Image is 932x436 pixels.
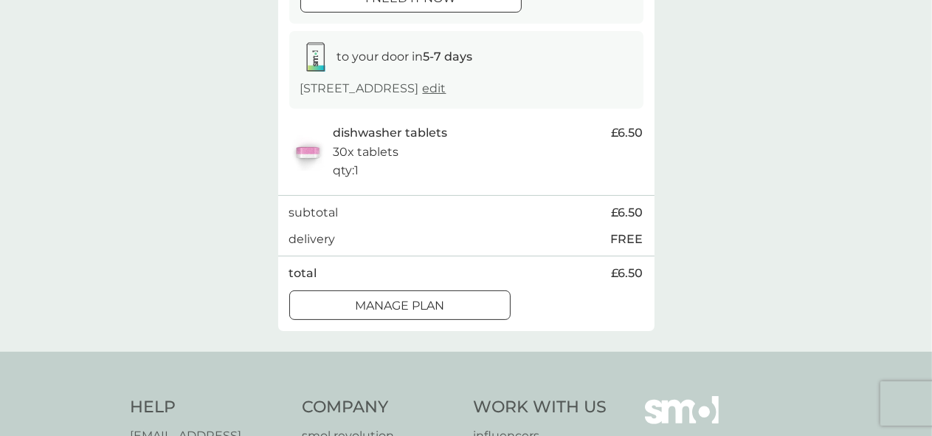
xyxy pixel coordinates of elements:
[289,264,317,283] p: total
[289,290,511,320] button: Manage plan
[334,161,359,180] p: qty : 1
[334,123,448,143] p: dishwasher tablets
[337,50,473,64] span: to your door in
[611,230,643,249] p: FREE
[302,396,459,419] h4: Company
[423,81,446,95] a: edit
[474,396,607,419] h4: Work With Us
[355,296,444,316] p: Manage plan
[612,123,643,143] span: £6.50
[612,203,643,222] span: £6.50
[289,203,339,222] p: subtotal
[424,50,473,64] strong: 5-7 days
[612,264,643,283] span: £6.50
[131,396,288,419] h4: Help
[289,230,336,249] p: delivery
[334,143,399,162] p: 30x tablets
[300,79,446,98] p: [STREET_ADDRESS]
